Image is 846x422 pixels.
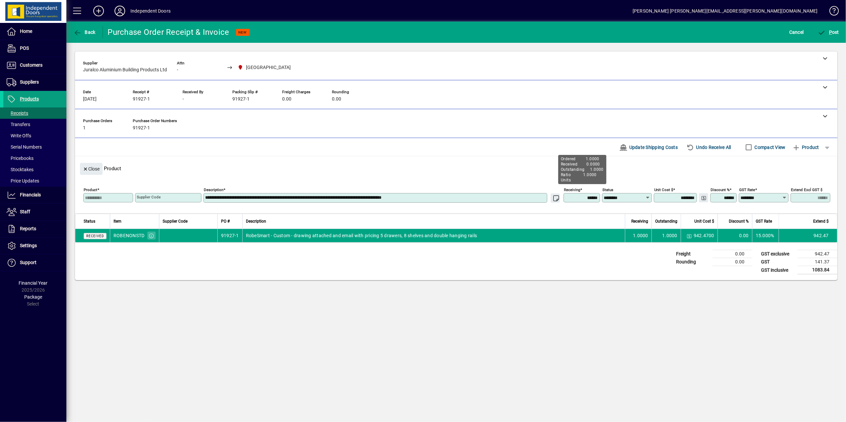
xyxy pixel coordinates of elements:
a: Receipts [3,107,66,119]
span: Cancel [789,27,804,37]
span: Received [86,234,104,238]
span: Unit Cost $ [694,218,714,225]
button: Cancel [788,26,806,38]
span: Financial Year [19,280,48,286]
button: Post [816,26,841,38]
span: Receipts [7,110,28,116]
div: ROBENONSTD [114,232,145,239]
button: Product [789,141,822,153]
span: 1.0000 [633,232,649,239]
span: Undo Receive All [686,142,731,153]
span: Discount % [729,218,749,225]
button: Change Price Levels [699,193,708,202]
span: POS [20,45,29,51]
td: GST inclusive [758,266,798,274]
mat-label: Receiving [564,187,580,192]
span: Home [20,29,32,34]
a: Home [3,23,66,40]
label: Compact View [753,144,786,151]
span: Extend $ [813,218,829,225]
a: Financials [3,187,66,203]
td: 0.00 [713,250,752,258]
a: Suppliers [3,74,66,91]
button: Profile [109,5,130,17]
button: Add [88,5,109,17]
td: 0.00 [718,229,752,242]
span: Update Shipping Costs [620,142,678,153]
span: Reports [20,226,36,231]
a: Customers [3,57,66,74]
td: GST [758,258,798,266]
mat-label: Product [84,187,97,192]
div: Product [75,156,837,176]
a: Knowledge Base [824,1,838,23]
span: [DATE] [83,97,97,102]
td: 1083.84 [798,266,837,274]
a: Support [3,254,66,271]
span: Product [792,142,819,153]
div: [PERSON_NAME] [PERSON_NAME][EMAIL_ADDRESS][PERSON_NAME][DOMAIN_NAME] [633,6,818,16]
td: 15.000% [752,229,779,242]
mat-label: Unit Cost $ [654,187,673,192]
span: Description [246,218,266,225]
span: Close [83,164,100,175]
span: Support [20,260,37,265]
td: 942.47 [798,250,837,258]
span: GST Rate [756,218,772,225]
span: P [829,30,832,35]
span: Pricebooks [7,156,34,161]
div: Purchase Order Receipt & Invoice [108,27,229,37]
span: Status [84,218,95,225]
a: Settings [3,238,66,254]
td: Rounding [673,258,713,266]
mat-label: Description [204,187,223,192]
span: Customers [20,62,42,68]
td: 942.47 [779,229,837,242]
td: RobeSmart - Custom - drawing attached and email with pricing 5 drawers, 8 shelves and double hang... [242,229,625,242]
app-page-header-button: Close [78,166,104,172]
mat-label: GST rate [739,187,755,192]
span: Serial Numbers [7,144,42,150]
a: Write Offs [3,130,66,141]
td: 1.0000 [652,229,681,242]
a: Transfers [3,119,66,130]
a: Pricebooks [3,153,66,164]
span: 91927-1 [133,97,150,102]
span: PO # [221,218,230,225]
mat-label: Discount % [711,187,730,192]
span: - [183,97,184,102]
td: Freight [673,250,713,258]
div: Ordered 1.0000 Received 0.0000 Outstanding 1.0000 Ratio 1.0000 Units [558,155,606,184]
span: 91927-1 [133,125,150,131]
td: 0.00 [713,258,752,266]
span: ost [818,30,839,35]
button: Change Price Levels [684,231,694,240]
span: Write Offs [7,133,31,138]
span: Receiving [631,218,648,225]
span: - [177,67,178,73]
app-page-header-button: Back [66,26,103,38]
span: 0.00 [332,97,341,102]
span: 91927-1 [232,97,250,102]
span: Products [20,96,39,102]
span: 0.00 [282,97,291,102]
mat-label: Status [602,187,613,192]
a: Staff [3,204,66,220]
a: Serial Numbers [3,141,66,153]
span: Package [24,294,42,300]
td: 141.37 [798,258,837,266]
span: Outstanding [655,218,677,225]
span: Financials [20,192,41,197]
button: Back [72,26,97,38]
a: POS [3,40,66,57]
span: Back [73,30,96,35]
a: Price Updates [3,175,66,186]
span: Suppliers [20,79,39,85]
a: Stocktakes [3,164,66,175]
td: 91927-1 [217,229,242,242]
mat-label: Supplier Code [137,195,161,199]
mat-label: Extend excl GST $ [791,187,822,192]
td: GST exclusive [758,250,798,258]
span: 942.4700 [694,232,714,239]
span: Price Updates [7,178,39,183]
